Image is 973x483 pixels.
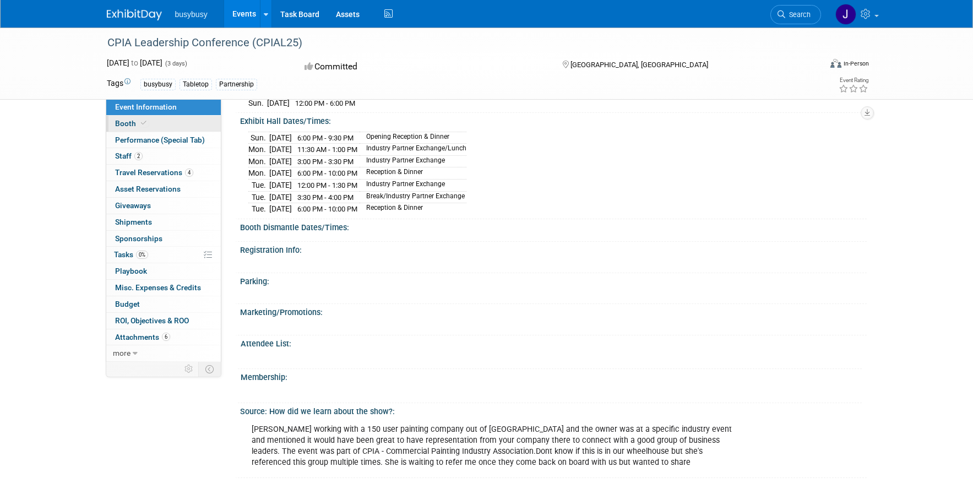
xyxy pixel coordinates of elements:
[175,10,208,19] span: busybusy
[106,345,221,361] a: more
[106,329,221,345] a: Attachments6
[240,113,867,127] div: Exhibit Hall Dates/Times:
[360,132,466,144] td: Opening Reception & Dinner
[297,181,357,189] span: 12:00 PM - 1:30 PM
[115,201,151,210] span: Giveaways
[248,132,269,144] td: Sun.
[140,79,176,90] div: busybusy
[106,247,221,263] a: Tasks0%
[297,205,357,213] span: 6:00 PM - 10:00 PM
[107,78,131,90] td: Tags
[107,9,162,20] img: ExhibitDay
[106,313,221,329] a: ROI, Objectives & ROO
[216,79,257,90] div: Partnership
[269,155,292,167] td: [DATE]
[162,333,170,341] span: 6
[106,198,221,214] a: Giveaways
[297,145,357,154] span: 11:30 AM - 1:00 PM
[241,335,862,349] div: Attendee List:
[269,180,292,192] td: [DATE]
[297,134,354,142] span: 6:00 PM - 9:30 PM
[115,283,201,292] span: Misc. Expenses & Credits
[248,180,269,192] td: Tue.
[295,99,355,107] span: 12:00 PM - 6:00 PM
[115,168,193,177] span: Travel Reservations
[180,362,199,376] td: Personalize Event Tab Strip
[240,304,867,318] div: Marketing/Promotions:
[106,148,221,164] a: Staff2
[360,167,466,180] td: Reception & Dinner
[104,33,805,53] div: CPIA Leadership Conference (CPIAL25)
[241,369,862,383] div: Membership:
[180,79,212,90] div: Tabletop
[115,135,205,144] span: Performance (Special Tab)
[248,191,269,203] td: Tue.
[297,158,354,166] span: 3:00 PM - 3:30 PM
[107,58,162,67] span: [DATE] [DATE]
[115,316,189,325] span: ROI, Objectives & ROO
[269,167,292,180] td: [DATE]
[244,419,744,474] div: [PERSON_NAME] working with a 150 user painting company out of [GEOGRAPHIC_DATA] and the owner was...
[115,234,162,243] span: Sponsorships
[106,132,221,148] a: Performance (Special Tab)
[269,203,292,215] td: [DATE]
[106,99,221,115] a: Event Information
[297,193,354,202] span: 3:30 PM - 4:00 PM
[240,403,867,417] div: Source: How did we learn about the show?:
[360,155,466,167] td: Industry Partner Exchange
[164,60,187,67] span: (3 days)
[248,144,269,156] td: Mon.
[248,167,269,180] td: Mon.
[106,231,221,247] a: Sponsorships
[106,280,221,296] a: Misc. Expenses & Credits
[106,296,221,312] a: Budget
[115,218,152,226] span: Shipments
[785,10,811,19] span: Search
[106,181,221,197] a: Asset Reservations
[301,57,545,77] div: Committed
[106,263,221,279] a: Playbook
[835,4,856,25] img: Jess Wenrich
[114,250,148,259] span: Tasks
[115,333,170,341] span: Attachments
[106,116,221,132] a: Booth
[240,242,867,256] div: Registration Info:
[297,169,357,177] span: 6:00 PM - 10:00 PM
[141,120,146,126] i: Booth reservation complete
[248,155,269,167] td: Mon.
[269,132,292,144] td: [DATE]
[770,5,821,24] a: Search
[134,152,143,160] span: 2
[115,184,181,193] span: Asset Reservations
[360,144,466,156] td: Industry Partner Exchange/Lunch
[115,300,140,308] span: Budget
[269,191,292,203] td: [DATE]
[267,97,290,108] td: [DATE]
[360,203,466,215] td: Reception & Dinner
[198,362,221,376] td: Toggle Event Tabs
[240,219,867,233] div: Booth Dismantle Dates/Times:
[570,61,708,69] span: [GEOGRAPHIC_DATA], [GEOGRAPHIC_DATA]
[248,203,269,215] td: Tue.
[269,144,292,156] td: [DATE]
[830,59,841,68] img: Format-Inperson.png
[360,191,466,203] td: Break/Industry Partner Exchange
[843,59,869,68] div: In-Person
[115,151,143,160] span: Staff
[129,58,140,67] span: to
[185,169,193,177] span: 4
[360,180,466,192] td: Industry Partner Exchange
[839,78,868,83] div: Event Rating
[248,97,267,108] td: Sun.
[113,349,131,357] span: more
[106,165,221,181] a: Travel Reservations4
[115,102,177,111] span: Event Information
[115,119,149,128] span: Booth
[106,214,221,230] a: Shipments
[240,273,867,287] div: Parking:
[136,251,148,259] span: 0%
[756,57,869,74] div: Event Format
[115,267,147,275] span: Playbook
